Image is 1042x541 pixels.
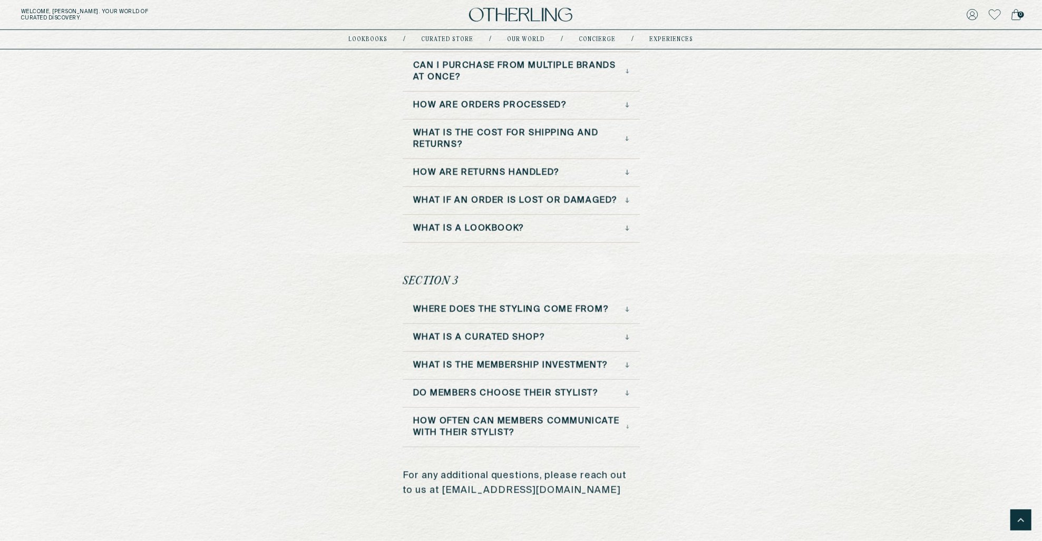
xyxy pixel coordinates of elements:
h5: Welcome, [PERSON_NAME] . Your world of curated discovery. [21,8,321,21]
a: lookbooks [349,37,388,42]
a: concierge [579,37,616,42]
a: Curated store [422,37,474,42]
div: / [561,35,563,44]
p: For any additional questions, please reach out to us at [403,468,640,498]
div: / [490,35,492,44]
h3: What is the membership investment? [413,360,608,371]
h3: Where does the styling come from? [413,304,609,316]
img: logo [469,8,572,22]
div: / [632,35,634,44]
h2: Section 3 [403,274,458,288]
h3: How are orders processed? [413,100,567,111]
a: 0 [1011,7,1021,22]
span: 0 [1018,12,1024,18]
h3: What is a curated shop? [413,332,546,343]
a: Our world [508,37,546,42]
h3: What is the cost for shipping and returns? [413,127,626,151]
h3: What if an order is lost or damaged? [413,195,618,206]
a: experiences [650,37,694,42]
h3: Do members choose their stylist? [413,388,599,399]
h3: What is a lookbook? [413,223,524,234]
h3: Can I purchase from multiple brands at once? [413,60,626,83]
div: / [404,35,406,44]
h3: How are returns handled? [413,167,560,179]
h3: How often can members communicate with their stylist? [413,416,627,439]
a: [EMAIL_ADDRESS][DOMAIN_NAME] [442,486,621,495]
